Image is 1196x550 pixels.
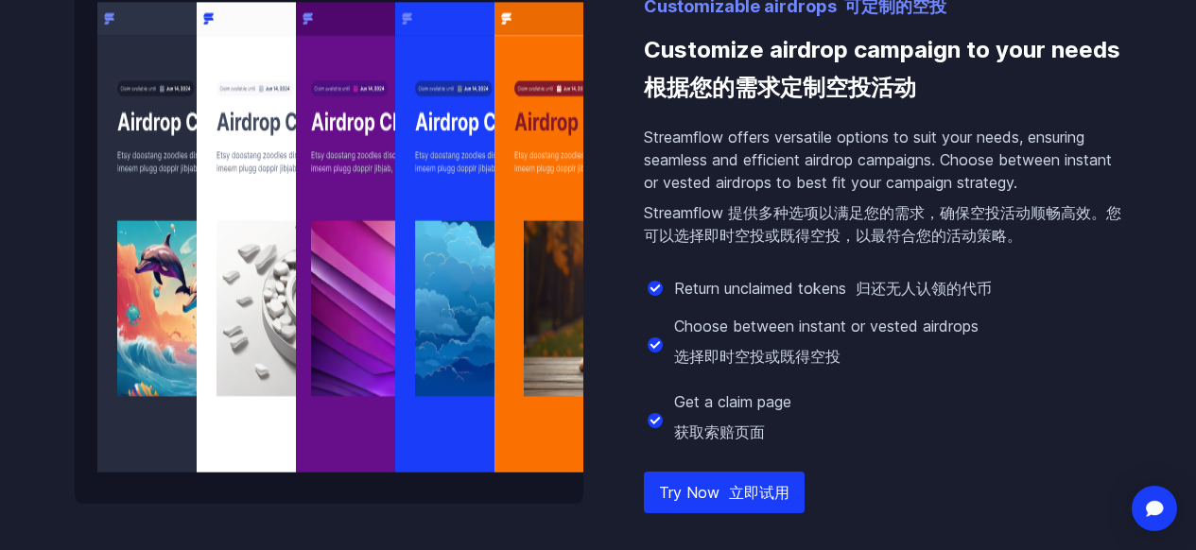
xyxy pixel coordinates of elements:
[674,315,979,375] p: Choose between instant or vested airdrops
[644,472,805,513] a: Try Now 立即试用
[674,422,765,441] font: 获取索赔页面
[644,126,1122,254] p: Streamflow offers versatile options to suit your needs, ensuring seamless and efficient airdrop c...
[674,277,992,300] p: Return unclaimed tokens
[644,74,916,101] font: 根据您的需求定制空投活动
[644,203,1121,245] font: Streamflow 提供多种选项以满足您的需求，确保空投活动顺畅高效。您可以选择即时空投或既得空投，以最符合您的活动策略。
[674,390,791,451] p: Get a claim page
[674,347,841,366] font: 选择即时空投或既得空投
[1132,486,1177,531] div: Open Intercom Messenger
[644,20,1122,126] h3: Customize airdrop campaign to your needs
[856,279,992,298] font: 归还无人认领的代币
[729,483,789,502] font: 立即试用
